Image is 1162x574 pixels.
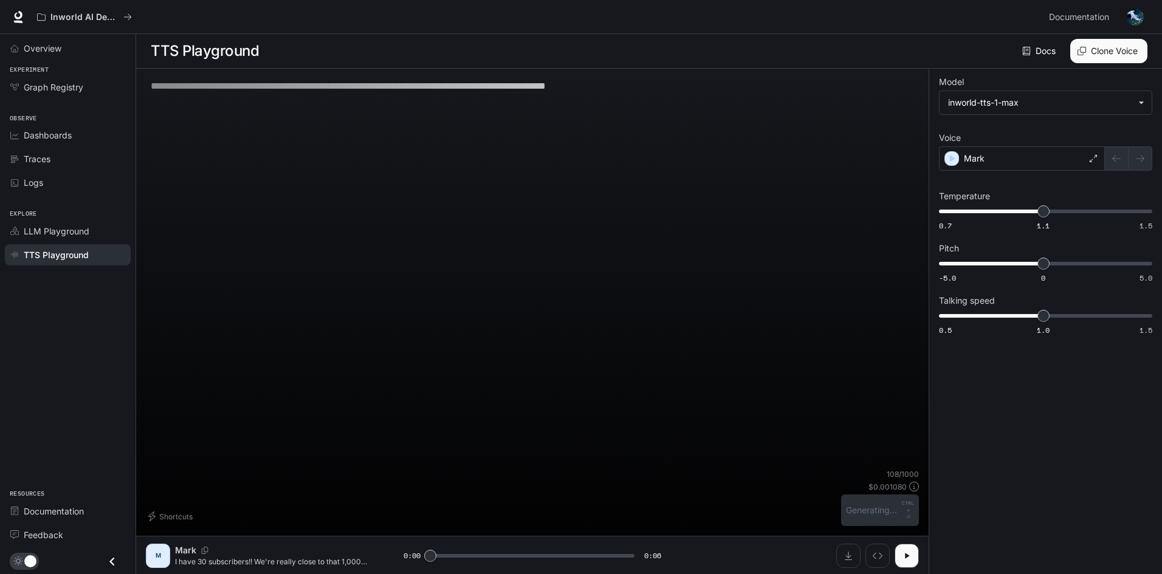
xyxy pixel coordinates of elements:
p: Model [939,78,964,86]
button: Inspect [865,544,890,568]
div: M [148,546,168,565]
span: Dark mode toggle [24,554,36,567]
span: 0.7 [939,220,952,231]
p: Temperature [939,192,990,200]
button: Shortcuts [146,507,198,526]
span: 0.5 [939,325,952,335]
span: 1.0 [1037,325,1050,335]
button: Copy Voice ID [196,547,213,554]
span: 1.1 [1037,220,1050,231]
span: -5.0 [939,273,956,283]
a: TTS Playground [5,244,131,265]
span: Documentation [24,505,84,518]
p: Voice [939,134,961,142]
img: User avatar [1127,9,1144,26]
p: I have 30 subscribers!! We're really close to that 1,000 subs so keep subscribing!! oh! and thank... [175,556,374,567]
span: 5.0 [1140,273,1152,283]
span: Documentation [1049,10,1109,25]
span: 1.5 [1140,220,1152,231]
span: Logs [24,176,43,189]
span: TTS Playground [24,248,89,261]
span: LLM Playground [24,225,89,237]
button: Close drawer [98,549,126,574]
p: Pitch [939,244,959,253]
button: Clone Voice [1070,39,1147,63]
a: Documentation [1044,5,1118,29]
h1: TTS Playground [151,39,259,63]
span: Dashboards [24,129,72,142]
span: 0:06 [644,550,661,562]
div: inworld-tts-1-max [940,91,1152,114]
p: Talking speed [939,296,995,305]
span: 0:00 [404,550,421,562]
span: Traces [24,152,50,165]
a: LLM Playground [5,220,131,242]
button: User avatar [1123,5,1147,29]
p: Mark [964,152,985,165]
a: Graph Registry [5,77,131,98]
p: Mark [175,544,196,556]
span: Feedback [24,528,63,541]
p: Inworld AI Demos [50,12,119,22]
span: Overview [24,42,61,55]
span: 0 [1041,273,1045,283]
p: $ 0.001080 [868,482,907,492]
button: Download audio [836,544,861,568]
span: Graph Registry [24,81,83,94]
a: Feedback [5,524,131,545]
a: Documentation [5,501,131,522]
span: 1.5 [1140,325,1152,335]
a: Traces [5,148,131,169]
a: Dashboards [5,125,131,146]
a: Logs [5,172,131,193]
a: Docs [1020,39,1061,63]
div: inworld-tts-1-max [948,97,1132,109]
a: Overview [5,38,131,59]
p: 108 / 1000 [887,469,919,479]
button: All workspaces [32,5,137,29]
